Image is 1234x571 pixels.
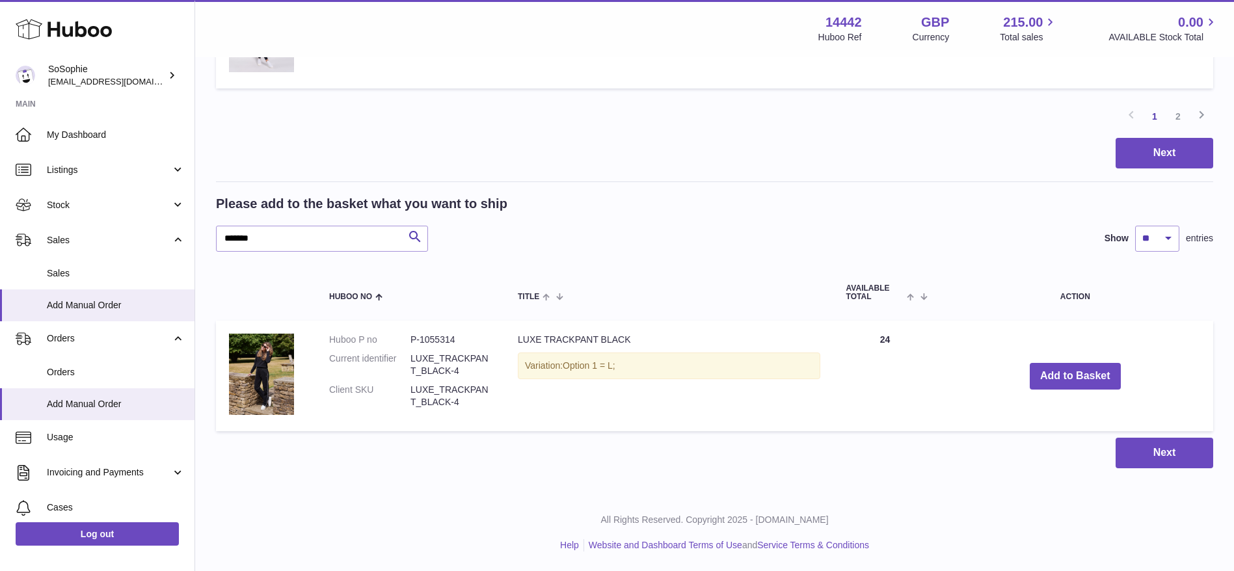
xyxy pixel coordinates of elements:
span: 0.00 [1178,14,1203,31]
span: AVAILABLE Stock Total [1108,31,1218,44]
div: Huboo Ref [818,31,862,44]
span: [EMAIL_ADDRESS][DOMAIN_NAME] [48,76,191,86]
div: Variation: [518,352,820,379]
p: All Rights Reserved. Copyright 2025 - [DOMAIN_NAME] [206,514,1224,526]
td: LUXE TRACKPANT BLACK [505,321,833,431]
span: Cases [47,501,185,514]
dt: Client SKU [329,384,410,408]
span: Option 1 = L; [563,360,615,371]
strong: GBP [921,14,949,31]
a: Help [560,540,579,550]
span: 215.00 [1003,14,1043,31]
label: Show [1105,232,1129,245]
dd: P-1055314 [410,334,492,346]
a: Website and Dashboard Terms of Use [589,540,742,550]
dt: Current identifier [329,352,410,377]
span: Add Manual Order [47,299,185,312]
span: Sales [47,267,185,280]
a: 215.00 Total sales [1000,14,1058,44]
span: My Dashboard [47,129,185,141]
span: Title [518,293,539,301]
a: 2 [1166,105,1190,128]
span: Invoicing and Payments [47,466,171,479]
a: Service Terms & Conditions [757,540,869,550]
button: Next [1116,438,1213,468]
div: SoSophie [48,63,165,88]
td: 24 [833,321,937,431]
dt: Huboo P no [329,334,410,346]
li: and [584,539,869,551]
span: Orders [47,366,185,378]
th: Action [937,271,1213,314]
button: Add to Basket [1030,363,1121,390]
span: Orders [47,332,171,345]
span: Huboo no [329,293,372,301]
img: LUXE TRACKPANT BLACK [229,334,294,415]
span: AVAILABLE Total [846,284,904,301]
img: internalAdmin-14442@internal.huboo.com [16,66,35,85]
span: entries [1186,232,1213,245]
div: Currency [913,31,950,44]
dd: LUXE_TRACKPANT_BLACK-4 [410,384,492,408]
span: Add Manual Order [47,398,185,410]
a: 1 [1143,105,1166,128]
strong: 14442 [825,14,862,31]
h2: Please add to the basket what you want to ship [216,195,507,213]
dd: LUXE_TRACKPANT_BLACK-4 [410,352,492,377]
span: Usage [47,431,185,444]
span: Sales [47,234,171,246]
button: Next [1116,138,1213,168]
a: 0.00 AVAILABLE Stock Total [1108,14,1218,44]
a: Log out [16,522,179,546]
span: Total sales [1000,31,1058,44]
span: Stock [47,199,171,211]
span: Listings [47,164,171,176]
